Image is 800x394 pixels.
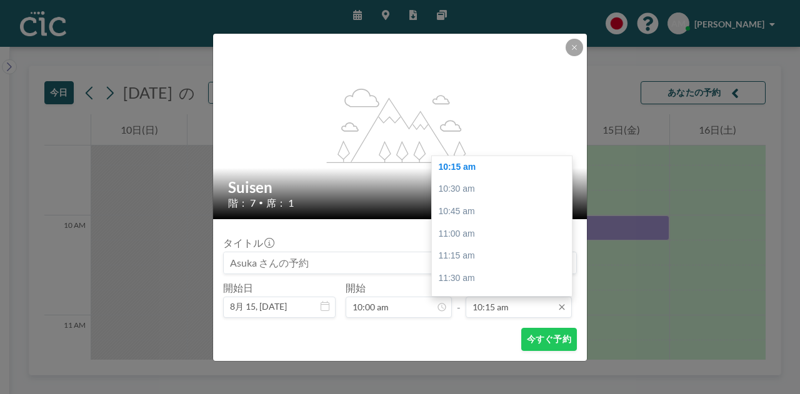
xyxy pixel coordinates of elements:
div: 11:00 am [432,223,578,245]
button: 今すぐ予約 [521,328,577,351]
div: 10:45 am [432,200,578,223]
span: 席： 1 [266,197,294,209]
label: 開始 [346,282,366,294]
div: 10:30 am [432,178,578,200]
div: 11:15 am [432,245,578,267]
label: 開始日 [223,282,253,294]
div: 11:30 am [432,267,578,290]
input: Asuka さんの予約 [224,252,576,273]
span: - [457,286,461,313]
span: • [259,198,263,207]
span: 階： 7 [228,197,256,209]
g: flex-grow: 1.2; [327,87,474,162]
h2: Suisen [228,178,573,197]
div: 10:15 am [432,156,578,179]
label: タイトル [223,237,273,249]
div: 11:45 am [432,289,578,312]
